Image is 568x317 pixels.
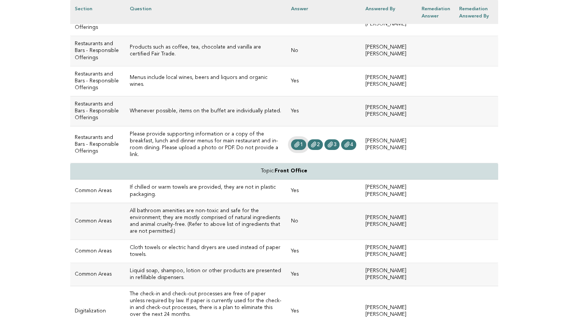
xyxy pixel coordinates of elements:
td: Yes [286,240,361,263]
td: [PERSON_NAME] [PERSON_NAME] [361,263,417,286]
span: 1 [300,142,303,147]
td: [PERSON_NAME] [PERSON_NAME] [361,96,417,126]
td: [PERSON_NAME] [PERSON_NAME] [361,126,417,163]
td: Yes [286,180,361,203]
td: Yes [286,263,361,286]
td: Common Areas [70,263,125,286]
td: [PERSON_NAME] [PERSON_NAME] [361,66,417,96]
h3: All bathroom amenities are non-toxic and safe for the environment; they are mostly comprised of n... [130,208,282,235]
td: Yes [286,96,361,126]
td: Common Areas [70,240,125,263]
a: 4 [341,139,356,150]
td: Common Areas [70,180,125,203]
a: 2 [308,139,323,150]
h3: Products such as coffee, tea, chocolate and vanilla are certified Fair Trade. [130,44,282,58]
td: Restaurants and Bars - Responsible Offerings [70,96,125,126]
td: Restaurants and Bars - Responsible Offerings [70,36,125,66]
h3: Cloth towels or electric hand dryers are used instead of paper towels. [130,244,282,258]
td: Restaurants and Bars - Responsible Offerings [70,126,125,163]
span: 3 [334,142,337,147]
td: [PERSON_NAME] [PERSON_NAME] [361,203,417,240]
a: 1 [291,139,306,150]
td: [PERSON_NAME] [PERSON_NAME] [361,36,417,66]
h3: Please provide supporting information or a copy of the breakfast, lunch and dinner menus for main... [130,131,282,158]
strong: Front Office [275,169,307,173]
span: 4 [350,142,353,147]
a: 3 [324,139,340,150]
span: 2 [317,142,320,147]
td: No [286,203,361,240]
td: Restaurants and Bars - Responsible Offerings [70,66,125,96]
h3: Liquid soap, shampoo, lotion or other products are presented in refillable dispensers. [130,268,282,281]
h3: Menus include local wines, beers and liquors and organic wines. [130,74,282,88]
h3: Whenever possible, items on the buffet are individually plated. [130,108,282,115]
h3: If chilled or warm towels are provided, they are not in plastic packaging. [130,184,282,198]
td: [PERSON_NAME] [PERSON_NAME] [361,180,417,203]
td: Yes [286,66,361,96]
td: No [286,36,361,66]
td: Common Areas [70,203,125,240]
td: Topic: [70,163,498,180]
td: [PERSON_NAME] [PERSON_NAME] [361,240,417,263]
